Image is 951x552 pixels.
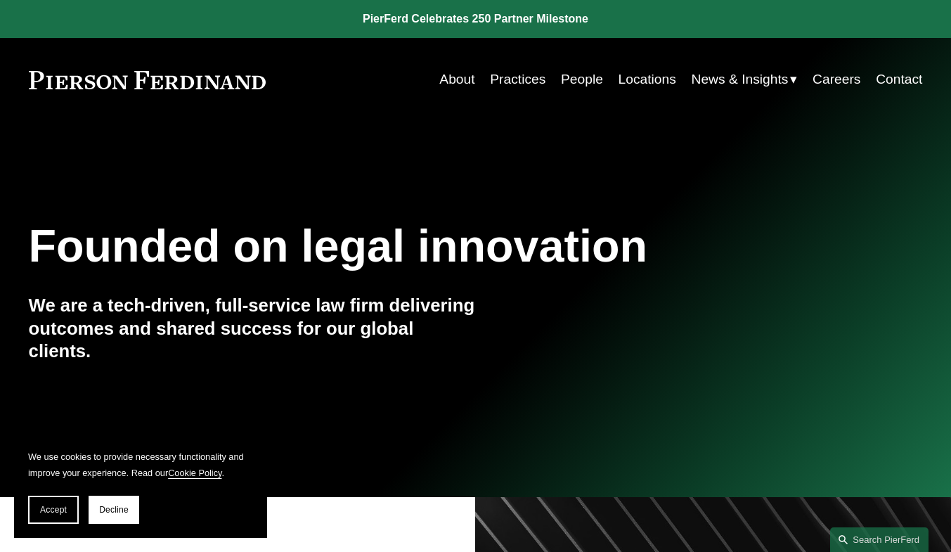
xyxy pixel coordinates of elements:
span: Decline [99,505,129,515]
section: Cookie banner [14,435,267,538]
a: People [561,66,603,93]
button: Accept [28,496,79,524]
span: News & Insights [692,68,789,92]
a: folder dropdown [692,66,798,93]
h4: We are a tech-driven, full-service law firm delivering outcomes and shared success for our global... [29,294,476,363]
a: About [439,66,474,93]
a: Search this site [830,527,929,552]
a: Practices [490,66,545,93]
button: Decline [89,496,139,524]
a: Careers [813,66,860,93]
a: Locations [619,66,676,93]
h1: Founded on legal innovation [29,220,774,272]
span: Accept [40,505,67,515]
a: Cookie Policy [168,468,221,478]
a: Contact [876,66,922,93]
p: We use cookies to provide necessary functionality and improve your experience. Read our . [28,449,253,482]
